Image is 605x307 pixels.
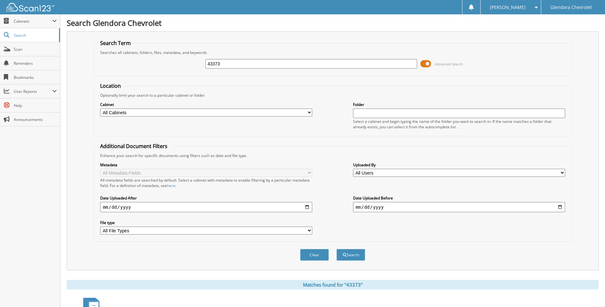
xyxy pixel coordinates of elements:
div: All metadata fields are searched by default. Select a cabinet with metadata to enable filtering b... [100,177,312,188]
h1: Search Glendora Chevrolet [67,18,599,28]
button: Clear [300,249,329,261]
a: here [167,183,175,188]
label: Date Uploaded After [100,195,312,201]
label: Uploaded By [353,162,565,168]
img: scan123-logo-white.svg [6,3,54,11]
span: Announcements [14,117,57,122]
span: Help [14,103,57,108]
div: Optionally limit your search to a particular cabinet or folder [97,93,568,98]
input: end [353,202,565,212]
span: Cabinets [14,19,52,24]
span: Advanced Search [435,62,463,66]
span: Search [14,33,56,38]
span: Glendora Chevrolet [550,5,592,9]
span: Scan [14,47,57,52]
div: Matches found for "43373" [67,280,599,289]
div: Enhance your search for specific documents using filters such as date and file type. [97,153,568,158]
input: start [100,202,312,212]
label: Date Uploaded Before [353,195,565,201]
legend: Search Term [97,40,134,47]
span: [PERSON_NAME] [490,5,526,9]
iframe: Chat Widget [573,276,605,307]
div: Searches all cabinets, folders, files, metadata, and keywords [97,50,568,55]
div: Select a cabinet and begin typing the name of the folder you want to search in. If the name match... [353,119,565,130]
span: Bookmarks [14,75,57,80]
legend: Location [97,82,124,89]
label: Cabinet [100,102,312,107]
span: User Reports [14,89,52,94]
span: Reminders [14,61,57,66]
label: Metadata [100,162,312,168]
label: Folder [353,102,565,107]
label: File type [100,220,312,225]
legend: Additional Document Filters [97,143,171,150]
button: Search [336,249,365,261]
